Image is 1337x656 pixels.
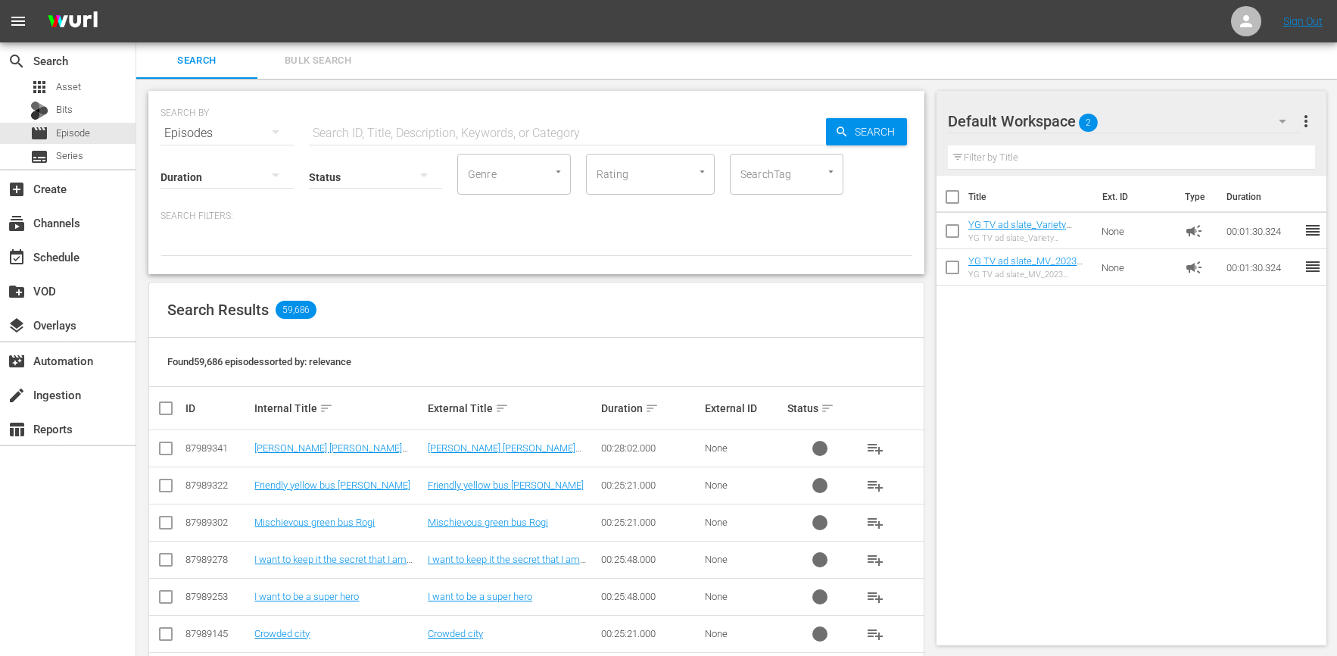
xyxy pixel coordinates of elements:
span: reorder [1304,221,1322,239]
span: Automation [8,352,26,370]
button: Open [824,164,838,179]
div: 87989341 [185,442,250,454]
td: 00:01:30.324 [1220,249,1304,286]
div: YG TV ad slate_MV_2023 August_90sec [968,270,1089,280]
div: 00:25:21.000 [601,480,700,491]
span: playlist_add [866,551,884,569]
a: Mischievous green bus Rogi [428,517,548,528]
a: [PERSON_NAME] [PERSON_NAME] Game / Real Courage [428,442,581,465]
span: playlist_add [866,625,884,643]
span: Create [8,180,26,198]
span: sort [645,401,659,415]
th: Duration [1217,176,1308,218]
div: 00:28:02.000 [601,442,700,454]
span: Bits [56,102,73,117]
span: Schedule [8,248,26,267]
a: Crowded city [254,628,310,639]
a: I want to keep it the secret that I am sick [254,554,413,576]
button: playlist_add [857,542,893,578]
div: Episodes [161,112,294,155]
th: Ext. ID [1093,176,1176,218]
span: Ingestion [8,386,26,405]
span: Series [56,148,83,164]
span: Asset [30,78,48,96]
span: Search Results [167,301,269,319]
span: Search [8,52,26,70]
button: playlist_add [857,504,893,541]
td: None [1095,213,1180,249]
div: 00:25:21.000 [601,517,700,528]
a: YG TV ad slate_Variety Show_EN_2023 August_90sec [968,219,1072,253]
div: 87989278 [185,554,250,565]
button: Search [826,118,907,145]
span: playlist_add [866,514,884,532]
div: None [705,442,784,454]
a: Sign Out [1283,15,1323,27]
a: Crowded city [428,628,483,639]
span: Ad [1185,258,1203,276]
span: Channels [8,214,26,233]
span: playlist_add [866,439,884,458]
span: Episode [56,126,90,141]
th: Type [1176,176,1217,218]
div: 00:25:48.000 [601,554,700,565]
span: Found 59,686 episodes sorted by: relevance [167,356,351,367]
button: Open [695,164,709,179]
p: Search Filters: [161,210,912,223]
span: Series [30,148,48,166]
img: ans4CAIJ8jUAAAAAAAAAAAAAAAAAAAAAAAAgQb4GAAAAAAAAAAAAAAAAAAAAAAAAJMjXAAAAAAAAAAAAAAAAAAAAAAAAgAT5G... [36,4,109,39]
span: sort [821,401,834,415]
div: None [705,628,784,639]
div: 87989145 [185,628,250,639]
a: [PERSON_NAME] [PERSON_NAME] Game / Real Courage [254,442,408,465]
div: None [705,480,784,491]
div: 00:25:21.000 [601,628,700,639]
span: Reports [8,420,26,439]
a: Mischievous green bus Rogi [254,517,375,528]
span: Search [145,52,248,70]
div: 87989322 [185,480,250,491]
a: I want to be a super hero [428,591,532,602]
span: Search [849,118,907,145]
a: Friendly yellow bus [PERSON_NAME] [254,480,410,491]
button: playlist_add [857,467,893,504]
span: Bulk Search [266,52,369,70]
button: playlist_add [857,616,893,652]
span: playlist_add [866,476,884,495]
div: Internal Title [254,399,423,417]
div: 87989302 [185,517,250,528]
div: Duration [601,399,700,417]
span: Episode [30,124,48,142]
span: reorder [1304,258,1322,276]
div: Default Workspace [948,100,1301,142]
span: Ad [1185,222,1203,240]
span: 2 [1079,107,1098,139]
div: Status [787,399,852,417]
div: Bits [30,102,48,120]
span: playlist_add [866,588,884,606]
button: more_vert [1297,103,1315,139]
div: ID [185,402,250,414]
span: more_vert [1297,112,1315,130]
button: playlist_add [857,579,893,615]
td: None [1095,249,1180,286]
span: Overlays [8,317,26,335]
a: I want to be a super hero [254,591,359,602]
button: Open [551,164,566,179]
a: YG TV ad slate_MV_2023 August_90sec [968,255,1083,278]
span: Asset [56,80,81,95]
div: 00:25:48.000 [601,591,700,602]
div: None [705,554,784,565]
span: menu [9,12,27,30]
a: I want to keep it the secret that I am sick [428,554,586,576]
th: Title [968,176,1092,218]
div: None [705,517,784,528]
div: External Title [428,399,597,417]
span: VOD [8,283,26,301]
a: Friendly yellow bus [PERSON_NAME] [428,480,584,491]
td: 00:01:30.324 [1220,213,1304,249]
div: None [705,591,784,602]
button: playlist_add [857,430,893,467]
div: External ID [705,402,784,414]
span: sort [495,401,509,415]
